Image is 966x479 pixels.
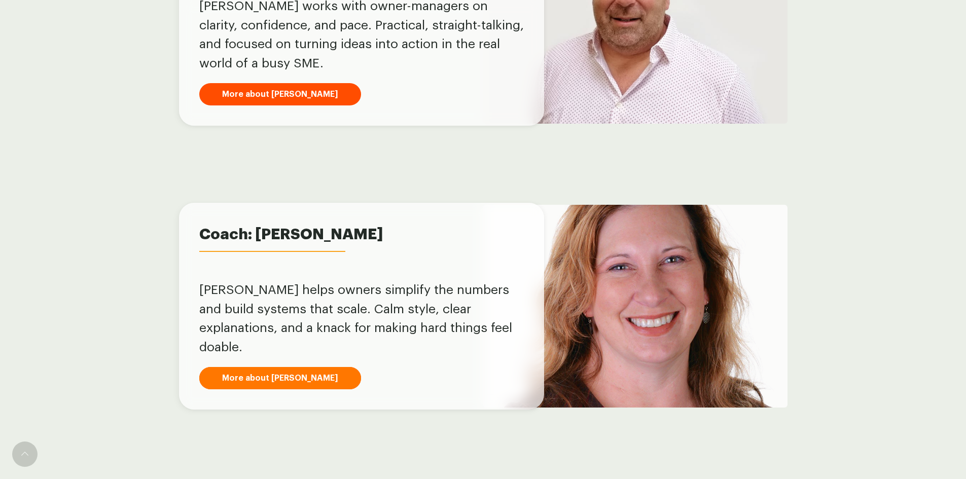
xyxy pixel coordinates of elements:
span: Coach: [PERSON_NAME] [199,223,524,246]
h4: Coach: [PERSON_NAME] [199,254,348,270]
a: More about [PERSON_NAME] [199,367,361,389]
img: Josie Adlam-1 [483,205,788,408]
a: More about [PERSON_NAME] [199,83,361,105]
p: [PERSON_NAME] helps owners simplify the numbers and build systems that scale. Calm style, clear e... [199,281,524,357]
